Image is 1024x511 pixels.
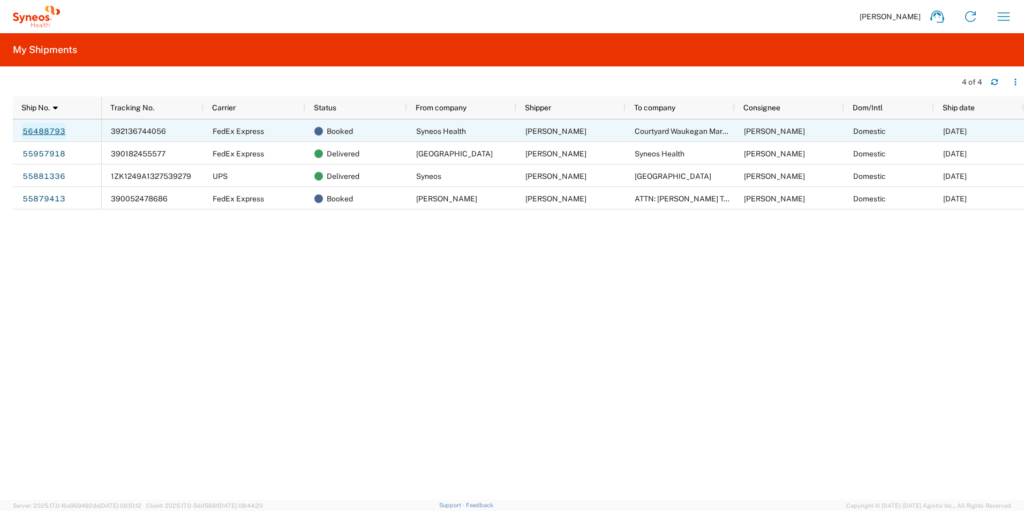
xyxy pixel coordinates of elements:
[635,127,736,136] span: Courtyard Waukegan Marriott
[466,502,493,508] a: Feedback
[860,12,921,21] span: [PERSON_NAME]
[213,149,264,158] span: FedEx Express
[327,120,353,142] span: Booked
[635,194,786,203] span: ATTN: Patricia Oates Marriott Tacoma Downtown
[327,165,359,187] span: Delivered
[743,103,780,112] span: Consignee
[21,103,50,112] span: Ship No.
[416,103,466,112] span: From company
[213,127,264,136] span: FedEx Express
[525,149,586,158] span: Patricia Oates
[943,194,967,203] span: 06/16/2025
[744,172,805,181] span: Patricia Oates
[327,187,353,210] span: Booked
[218,502,263,509] span: [DATE] 08:44:20
[634,103,675,112] span: To company
[525,127,586,136] span: Marissa Vitha
[327,142,359,165] span: Delivered
[213,172,228,181] span: UPS
[635,149,684,158] span: Syneos Health
[416,172,441,181] span: Syneos
[416,149,493,158] span: Marriott Tacoma Downtown
[314,103,336,112] span: Status
[943,149,967,158] span: 06/22/2025
[13,43,77,56] h2: My Shipments
[635,172,711,181] span: Marriott Tacoma Downtown
[146,502,263,509] span: Client: 2025.17.0-5dd568f
[846,501,1011,510] span: Copyright © [DATE]-[DATE] Agistix Inc., All Rights Reserved
[744,194,805,203] span: Patricia Oates
[853,172,886,181] span: Domestic
[111,149,165,158] span: 390182455577
[439,502,466,508] a: Support
[943,127,967,136] span: 08/18/2025
[853,127,886,136] span: Domestic
[111,127,166,136] span: 392136744056
[111,194,168,203] span: 390052478686
[525,103,551,112] span: Shipper
[100,502,141,509] span: [DATE] 09:51:12
[22,168,66,185] a: 55881336
[22,145,66,162] a: 55957918
[13,502,141,509] span: Server: 2025.17.0-16a969492de
[525,172,586,181] span: Becky McConnell
[416,127,466,136] span: Syneos Health
[22,123,66,140] a: 56488793
[744,149,805,158] span: Marissa Vitha
[110,103,154,112] span: Tracking No.
[962,77,982,87] div: 4 of 4
[943,172,967,181] span: 06/16/2025
[853,194,886,203] span: Domestic
[744,127,805,136] span: Rebecca McConnell
[853,149,886,158] span: Domestic
[212,103,236,112] span: Carrier
[213,194,264,203] span: FedEx Express
[22,190,66,207] a: 55879413
[853,103,883,112] span: Dom/Intl
[416,194,477,203] span: Rebecca McConnell
[525,194,586,203] span: Rebecca McConnell
[111,172,191,181] span: 1ZK1249A1327539279
[943,103,975,112] span: Ship date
